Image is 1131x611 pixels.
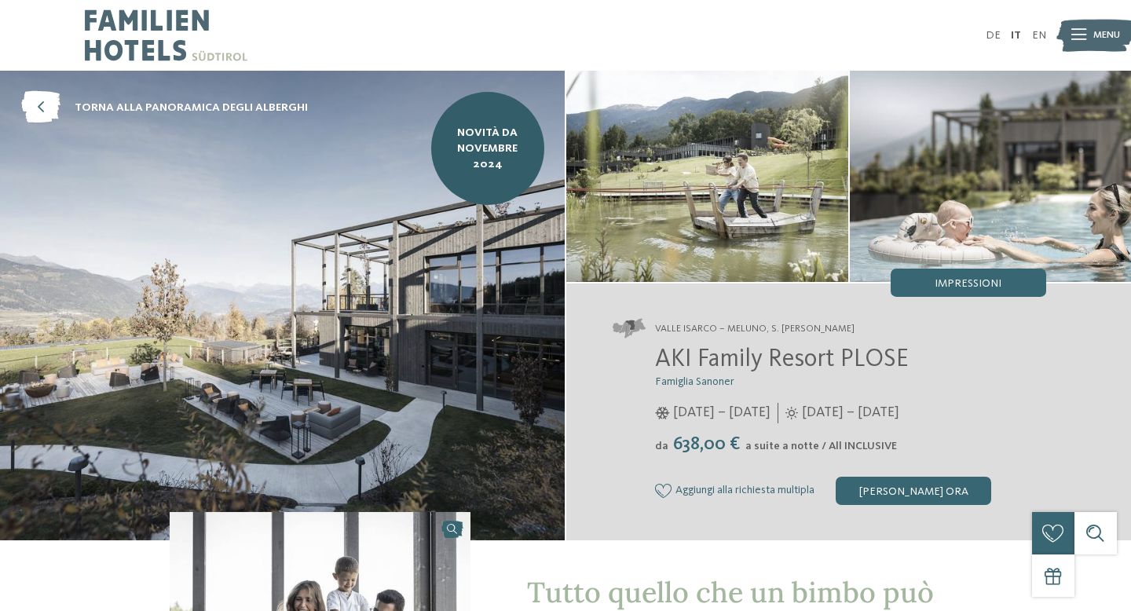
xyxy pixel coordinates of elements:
span: NOVITÀ da novembre 2024 [441,125,533,172]
span: Menu [1093,28,1120,42]
span: Famiglia Sanoner [655,376,734,387]
span: Valle Isarco – Meluno, S. [PERSON_NAME] [655,322,855,336]
span: torna alla panoramica degli alberghi [75,100,308,115]
span: 638,00 € [670,435,744,454]
i: Orari d'apertura estate [785,407,798,419]
span: Aggiungi alla richiesta multipla [675,485,814,497]
i: Orari d'apertura inverno [655,407,670,419]
span: AKI Family Resort PLOSE [655,347,909,372]
a: IT [1011,30,1021,41]
a: EN [1032,30,1046,41]
a: DE [986,30,1001,41]
span: Impressioni [935,278,1001,289]
div: [PERSON_NAME] ora [836,477,991,505]
span: [DATE] – [DATE] [802,403,899,423]
span: [DATE] – [DATE] [673,403,770,423]
img: AKI: tutto quello che un bimbo può desiderare [566,71,848,282]
span: a suite a notte / All INCLUSIVE [745,441,897,452]
span: da [655,441,668,452]
a: torna alla panoramica degli alberghi [21,92,308,124]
